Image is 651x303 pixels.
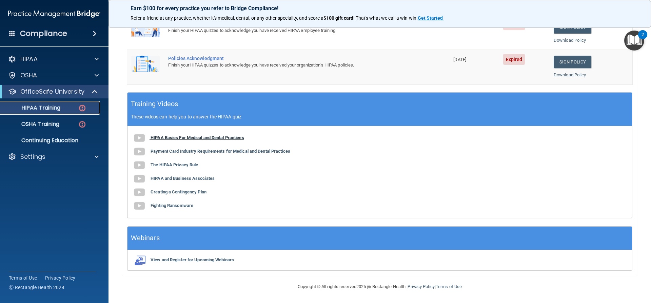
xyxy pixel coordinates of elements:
[9,274,37,281] a: Terms of Use
[353,15,418,21] span: ! That's what we call a win-win.
[554,72,586,77] a: Download Policy
[168,61,415,69] div: Finish your HIPAA quizzes to acknowledge you have received your organization’s HIPAA policies.
[45,274,76,281] a: Privacy Policy
[20,29,67,38] h4: Compliance
[133,145,146,158] img: gray_youtube_icon.38fcd6cc.png
[151,149,290,154] b: Payment Card Industry Requirements for Medical and Dental Practices
[151,162,198,167] b: The HIPAA Privacy Rule
[151,135,244,140] b: HIPAA Basics For Medical and Dental Practices
[20,153,45,161] p: Settings
[20,55,38,63] p: HIPAA
[133,158,146,172] img: gray_youtube_icon.38fcd6cc.png
[168,56,415,61] div: Policies Acknowledgment
[554,56,591,68] a: Sign Policy
[131,5,629,12] p: Earn $100 for every practice you refer to Bridge Compliance!
[8,88,98,96] a: OfficeSafe University
[131,232,160,244] h5: Webinars
[133,131,146,145] img: gray_youtube_icon.38fcd6cc.png
[20,71,37,79] p: OSHA
[151,176,215,181] b: HIPAA and Business Associates
[4,121,59,128] p: OSHA Training
[8,153,99,161] a: Settings
[151,203,193,208] b: Fighting Ransomware
[8,71,99,79] a: OSHA
[20,88,84,96] p: OfficeSafe University
[131,15,323,21] span: Refer a friend at any practice, whether it's medical, dental, or any other speciality, and score a
[133,255,146,265] img: webinarIcon.c7ebbf15.png
[131,98,178,110] h5: Training Videos
[131,114,629,119] p: These videos can help you to answer the HIPAA quiz
[78,120,86,129] img: danger-circle.6113f641.png
[554,38,586,43] a: Download Policy
[133,199,146,213] img: gray_youtube_icon.38fcd6cc.png
[8,55,99,63] a: HIPAA
[151,189,206,194] b: Creating a Contingency Plan
[408,284,434,289] a: Privacy Policy
[9,284,64,291] span: Ⓒ Rectangle Health 2024
[4,105,60,111] p: HIPAA Training
[503,54,525,65] span: Expired
[133,172,146,186] img: gray_youtube_icon.38fcd6cc.png
[4,137,97,144] p: Continuing Education
[418,15,443,21] strong: Get Started
[436,284,462,289] a: Terms of Use
[323,15,353,21] strong: $100 gift card
[78,104,86,112] img: danger-circle.6113f641.png
[453,57,466,62] span: [DATE]
[168,26,415,35] div: Finish your HIPAA quizzes to acknowledge you have received HIPAA employee training.
[642,35,644,43] div: 2
[624,31,644,51] button: Open Resource Center, 2 new notifications
[418,15,444,21] a: Get Started
[151,257,234,262] b: View and Register for Upcoming Webinars
[8,7,100,21] img: PMB logo
[256,276,504,298] div: Copyright © All rights reserved 2025 @ Rectangle Health | |
[133,186,146,199] img: gray_youtube_icon.38fcd6cc.png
